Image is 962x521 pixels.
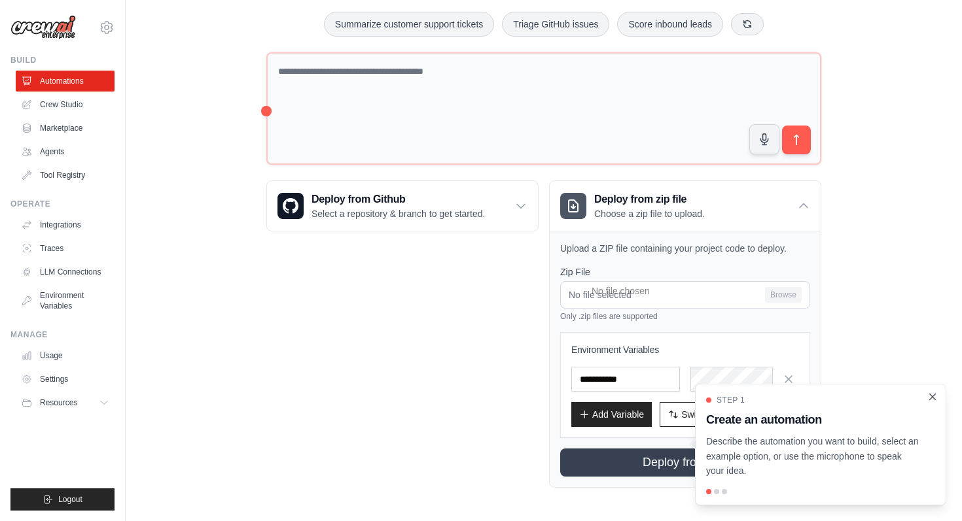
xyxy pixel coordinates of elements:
button: Score inbound leads [617,12,723,37]
button: Summarize customer support tickets [324,12,494,37]
a: Traces [16,238,115,259]
p: Select a repository & branch to get started. [312,207,485,220]
iframe: Chat Widget [897,458,962,521]
a: LLM Connections [16,261,115,282]
span: Step 1 [717,395,745,405]
a: Usage [16,345,115,366]
a: Tool Registry [16,165,115,186]
label: Zip File [560,265,810,278]
h3: Create an automation [706,411,919,429]
h3: Deploy from Github [312,192,485,207]
span: Switch to Bulk View [681,408,761,421]
div: Build [10,55,115,65]
span: Resources [40,397,77,408]
a: Integrations [16,214,115,235]
button: Resources [16,392,115,413]
span: Logout [58,494,82,505]
a: Settings [16,369,115,390]
p: Only .zip files are supported [560,311,810,322]
button: Triage GitHub issues [502,12,609,37]
h3: Deploy from zip file [594,192,705,207]
h3: Environment Variables [571,343,799,356]
input: No file selected Browse [560,281,810,309]
div: Operate [10,199,115,209]
a: Automations [16,71,115,92]
p: Upload a ZIP file containing your project code to deploy. [560,242,810,255]
button: Close walkthrough [927,392,938,402]
button: Deploy from ZIP [560,448,810,477]
button: Logout [10,488,115,511]
a: Environment Variables [16,285,115,316]
p: Describe the automation you want to build, select an example option, or use the microphone to spe... [706,434,919,479]
a: Crew Studio [16,94,115,115]
div: Manage [10,329,115,340]
a: Agents [16,141,115,162]
a: Marketplace [16,118,115,139]
button: Switch to Bulk View [660,402,770,427]
p: Choose a zip file to upload. [594,207,705,220]
img: Logo [10,15,76,40]
button: Add Variable [571,402,652,427]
